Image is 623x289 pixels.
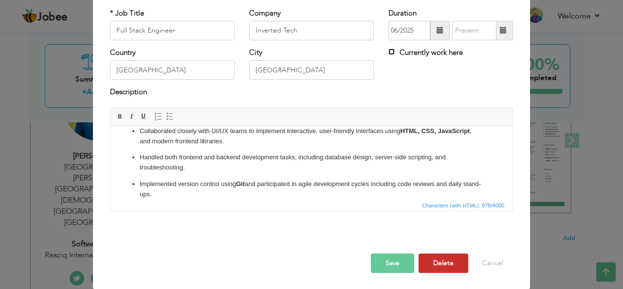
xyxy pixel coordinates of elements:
[29,53,373,73] p: Implemented version control using and participated in agile development cycles including code rev...
[419,254,468,273] button: Delete
[388,48,463,58] label: Currently work here
[115,111,126,122] a: Bold
[126,54,134,61] strong: Git
[138,111,149,122] a: Underline
[110,87,147,97] label: Description
[127,111,137,122] a: Italic
[165,111,175,122] a: Insert/Remove Bulleted List
[388,21,430,40] input: From
[473,254,513,273] button: Cancel
[110,126,513,199] iframe: Rich Text Editor, workEditor
[388,8,417,18] label: Duration
[153,111,164,122] a: Insert/Remove Numbered List
[249,8,281,18] label: Company
[110,48,136,58] label: Country
[420,201,507,210] div: Statistics
[388,49,395,55] input: Currently work here
[452,21,496,40] input: Present
[110,8,144,18] label: * Job Title
[249,48,262,58] label: City
[420,201,506,210] span: Characters (with HTML): 978/4000
[371,254,414,273] button: Save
